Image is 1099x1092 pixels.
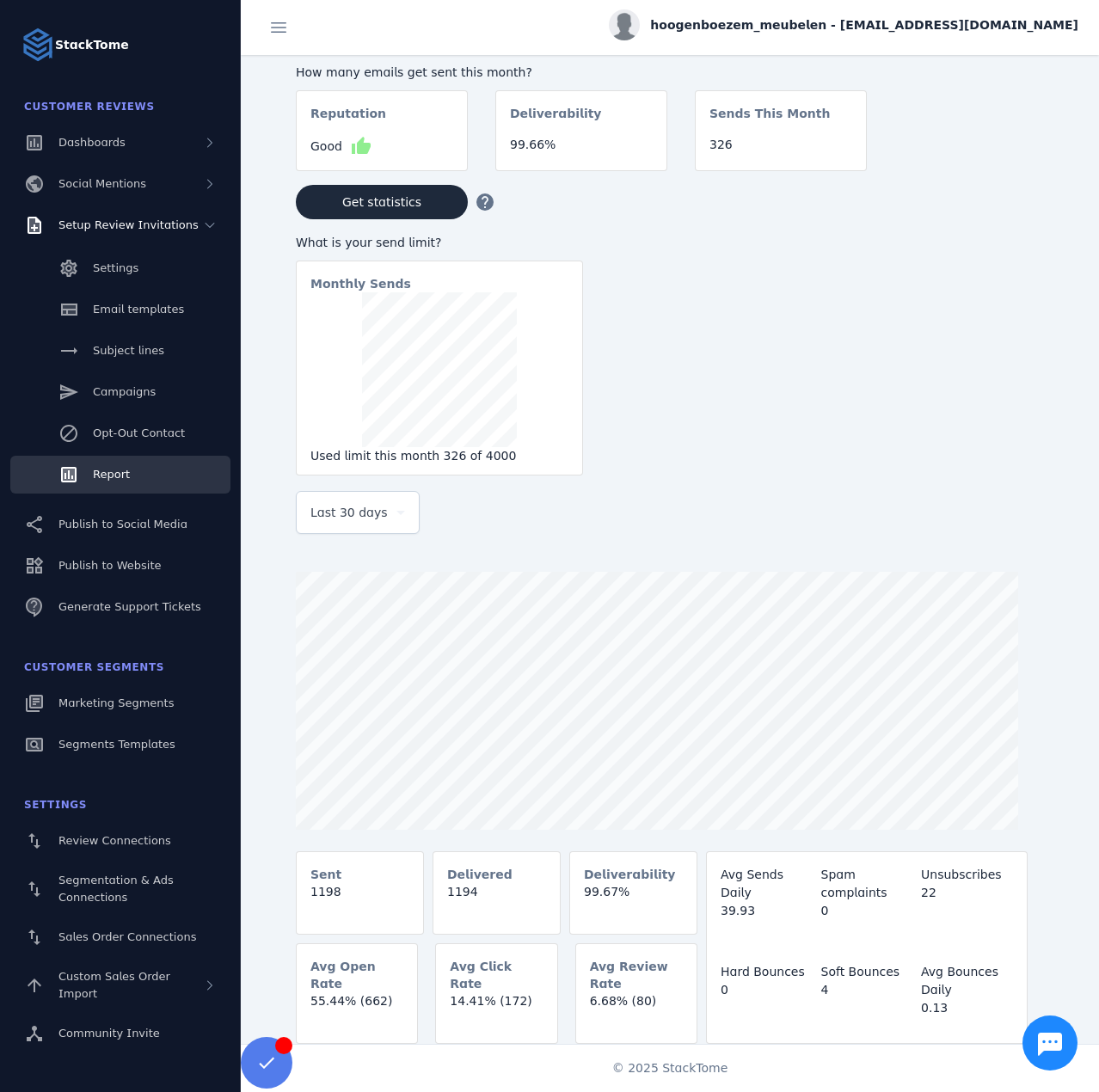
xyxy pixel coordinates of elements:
[24,799,87,811] span: Settings
[10,588,230,626] a: Generate Support Tickets
[10,822,230,860] a: Review Connections
[612,1059,728,1077] span: © 2025 StackTome
[821,963,913,981] div: Soft Bounces
[58,834,171,847] span: Review Connections
[10,547,230,585] a: Publish to Website
[310,958,403,992] mat-card-subtitle: Avg Open Rate
[310,138,342,156] span: Good
[10,726,230,764] a: Segments Templates
[921,963,1013,999] div: Avg Bounces Daily
[10,863,230,915] a: Segmentation & Ads Connections
[58,738,175,751] span: Segments Templates
[510,136,653,154] div: 99.66%
[296,234,583,252] div: What is your send limit?
[590,958,683,992] mat-card-subtitle: Avg Review Rate
[310,866,341,883] mat-card-subtitle: Sent
[58,874,174,904] span: Segmentation & Ads Connections
[510,105,602,136] mat-card-subtitle: Deliverability
[342,196,421,208] span: Get statistics
[58,518,187,531] span: Publish to Social Media
[570,883,697,915] mat-card-content: 99.67%
[310,105,386,136] mat-card-subtitle: Reputation
[21,28,55,62] img: Logo image
[821,902,913,920] div: 0
[93,468,130,481] span: Report
[58,559,161,572] span: Publish to Website
[10,291,230,328] a: Email templates
[297,883,423,915] mat-card-content: 1198
[709,105,830,136] mat-card-subtitle: Sends This Month
[10,373,230,411] a: Campaigns
[58,1027,160,1040] span: Community Invite
[55,36,129,54] strong: StackTome
[721,866,813,902] div: Avg Sends Daily
[93,261,138,274] span: Settings
[821,981,913,999] div: 4
[10,414,230,452] a: Opt-Out Contact
[584,866,676,883] mat-card-subtitle: Deliverability
[10,332,230,370] a: Subject lines
[921,866,1013,884] div: Unsubscribes
[447,866,513,883] mat-card-subtitle: Delivered
[609,9,640,40] img: profile.jpg
[921,999,1013,1017] div: 0.13
[10,506,230,543] a: Publish to Social Media
[24,101,155,113] span: Customer Reviews
[721,981,813,999] div: 0
[450,958,543,992] mat-card-subtitle: Avg Click Rate
[696,136,866,168] mat-card-content: 326
[296,185,468,219] button: Get statistics
[93,426,185,439] span: Opt-Out Contact
[297,992,417,1024] mat-card-content: 55.44% (662)
[310,447,568,465] div: Used limit this month 326 of 4000
[296,64,867,82] div: How many emails get sent this month?
[576,992,697,1024] mat-card-content: 6.68% (80)
[58,970,170,1000] span: Custom Sales Order Import
[310,502,388,523] span: Last 30 days
[58,600,201,613] span: Generate Support Tickets
[921,884,1013,902] div: 22
[93,344,164,357] span: Subject lines
[58,696,174,709] span: Marketing Segments
[721,902,813,920] div: 39.93
[10,456,230,494] a: Report
[721,963,813,981] div: Hard Bounces
[351,136,371,156] mat-icon: thumb_up
[58,136,126,149] span: Dashboards
[436,992,556,1024] mat-card-content: 14.41% (172)
[93,385,156,398] span: Campaigns
[310,275,411,292] mat-card-subtitle: Monthly Sends
[10,1015,230,1052] a: Community Invite
[58,930,196,943] span: Sales Order Connections
[58,218,199,231] span: Setup Review Invitations
[10,684,230,722] a: Marketing Segments
[433,883,560,915] mat-card-content: 1194
[24,661,164,673] span: Customer Segments
[58,177,146,190] span: Social Mentions
[10,249,230,287] a: Settings
[650,16,1078,34] span: hoogenboezem_meubelen - [EMAIL_ADDRESS][DOMAIN_NAME]
[609,9,1078,40] button: hoogenboezem_meubelen - [EMAIL_ADDRESS][DOMAIN_NAME]
[93,303,184,316] span: Email templates
[10,918,230,956] a: Sales Order Connections
[821,866,913,902] div: Spam complaints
